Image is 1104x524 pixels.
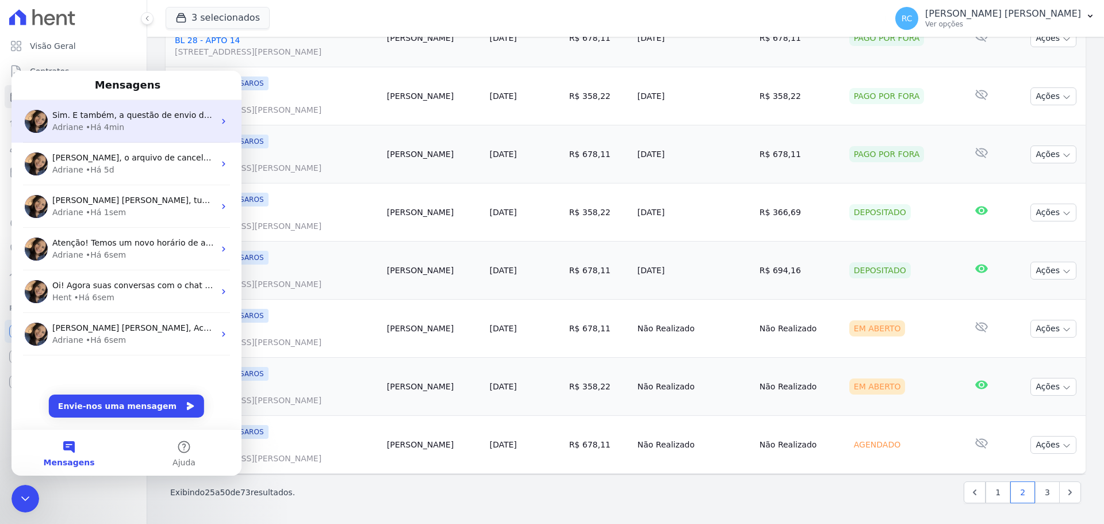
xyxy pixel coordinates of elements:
a: Transferências [5,186,142,209]
img: Profile image for Adriane [13,124,36,147]
a: BL 28 - APTO 14[STREET_ADDRESS][PERSON_NAME] [175,151,378,174]
span: [STREET_ADDRESS][PERSON_NAME] [175,162,378,174]
div: Pago por fora [849,146,925,162]
div: Adriane [41,51,72,63]
div: Depositado [849,204,911,220]
td: Não Realizado [755,358,845,416]
td: R$ 358,22 [755,67,845,125]
a: 3 [1035,481,1060,503]
p: Exibindo a de resultados. [170,487,295,498]
div: • Há 6sem [74,178,114,190]
div: Em Aberto [849,378,906,395]
td: R$ 678,11 [565,416,633,474]
a: Conta Hent [5,345,142,368]
td: R$ 358,22 [565,67,633,125]
span: Visão Geral [30,40,76,52]
td: R$ 358,22 [565,358,633,416]
a: [DATE] [489,266,516,275]
img: Profile image for Adriane [13,209,36,232]
div: • Há 6sem [74,263,114,276]
a: 1 [986,481,1010,503]
td: [PERSON_NAME] [382,416,485,474]
a: Troca de Arquivos [5,262,142,285]
a: Minha Carteira [5,161,142,184]
button: Ações [1030,262,1076,280]
td: Não Realizado [755,300,845,358]
button: Ações [1030,378,1076,396]
iframe: Intercom live chat [11,485,39,512]
span: Mensagens [32,388,83,396]
div: Pago por fora [849,30,925,46]
iframe: Intercom live chat [11,71,241,476]
a: [DATE] [489,440,516,449]
td: Não Realizado [755,416,845,474]
a: BL 28 - APTO 14[STREET_ADDRESS][PERSON_NAME] [175,93,378,116]
p: Ver opções [925,20,1081,29]
td: Não Realizado [633,416,755,474]
button: Ações [1030,146,1076,163]
td: R$ 366,69 [755,183,845,242]
td: [DATE] [633,9,755,67]
td: R$ 678,11 [565,9,633,67]
img: Profile image for Adriane [13,82,36,105]
td: [PERSON_NAME] [382,9,485,67]
td: [PERSON_NAME] [382,67,485,125]
a: BL 28 - APTO 14[STREET_ADDRESS][PERSON_NAME] [175,35,378,58]
span: [STREET_ADDRESS][PERSON_NAME] [175,220,378,232]
td: R$ 678,11 [755,125,845,183]
a: [DATE] [489,150,516,159]
a: Parcelas [5,85,142,108]
button: RC [PERSON_NAME] [PERSON_NAME] Ver opções [886,2,1104,35]
a: [DATE] [489,91,516,101]
span: [PERSON_NAME] [PERSON_NAME], Acesse a aba Noticias e fique por dentro das novidades Hent. Acabamo... [41,253,764,262]
span: 25 [205,488,215,497]
a: BL 28 - APTO 14[STREET_ADDRESS][PERSON_NAME] [175,267,378,290]
div: Em Aberto [849,320,906,336]
a: BL 28 - APTO 14[STREET_ADDRESS][PERSON_NAME] [175,209,378,232]
div: Hent [41,221,60,233]
td: [DATE] [633,183,755,242]
td: [PERSON_NAME] [382,242,485,300]
div: • Há 4min [74,51,113,63]
span: 50 [220,488,231,497]
td: [PERSON_NAME] [382,125,485,183]
td: [DATE] [633,242,755,300]
button: Ações [1030,320,1076,338]
div: • Há 1sem [74,136,114,148]
span: Ajuda [161,388,184,396]
div: Adriane [41,178,72,190]
a: [DATE] [489,208,516,217]
div: Agendado [849,437,905,453]
td: [PERSON_NAME] [382,358,485,416]
span: 73 [240,488,251,497]
span: Contratos [30,66,69,77]
a: BL 28 - APTO 14[STREET_ADDRESS][PERSON_NAME] [175,325,378,348]
a: Negativação [5,237,142,260]
span: [STREET_ADDRESS][PERSON_NAME] [175,46,378,58]
a: 2 [1010,481,1035,503]
div: • Há 6sem [63,221,103,233]
a: [DATE] [489,33,516,43]
td: R$ 694,16 [755,242,845,300]
td: [PERSON_NAME] [382,300,485,358]
button: Envie-nos uma mensagem [37,324,193,347]
button: Ações [1030,29,1076,47]
td: [DATE] [633,125,755,183]
a: Previous [964,481,986,503]
td: R$ 358,22 [565,183,633,242]
span: [PERSON_NAME], o arquivo de cancelamento precisa ser [PERSON_NAME] no seu erp e importado aqui na... [41,82,490,91]
a: BL 28 - APTO 14[STREET_ADDRESS][PERSON_NAME] [175,383,378,406]
div: Adriane [41,263,72,276]
span: [STREET_ADDRESS][PERSON_NAME] [175,278,378,290]
span: RC [902,14,913,22]
a: [DATE] [489,382,516,391]
td: Não Realizado [633,358,755,416]
span: Oi! Agora suas conversas com o chat ficam aqui. Clique para falar... [41,210,315,219]
td: [DATE] [633,67,755,125]
a: Clientes [5,136,142,159]
a: Contratos [5,60,142,83]
td: R$ 678,11 [565,300,633,358]
span: [STREET_ADDRESS][PERSON_NAME] [175,453,378,464]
